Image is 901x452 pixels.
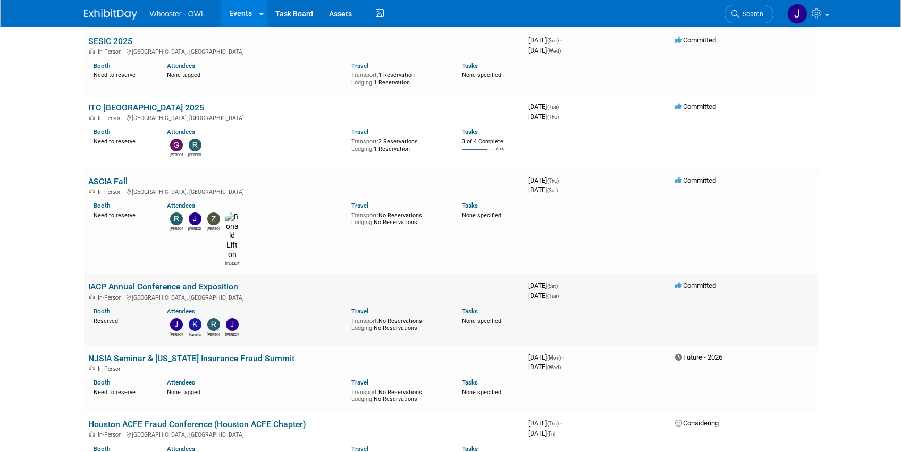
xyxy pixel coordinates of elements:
[207,212,220,225] img: Zach Artz
[351,389,378,396] span: Transport:
[89,189,95,194] img: In-Person Event
[225,331,239,337] div: John Holsinger
[94,128,110,135] a: Booth
[725,5,773,23] a: Search
[559,282,561,289] span: -
[351,146,374,152] span: Lodging:
[167,379,195,386] a: Attendees
[88,353,294,363] a: NJSIA Seminar & [US_STATE] Insurance Fraud Summit
[528,429,555,437] span: [DATE]
[547,187,558,193] span: (Sat)
[528,282,561,289] span: [DATE]
[528,186,558,194] span: [DATE]
[547,421,559,427] span: (Thu)
[351,79,374,86] span: Lodging:
[495,146,504,160] td: 75%
[170,151,183,158] div: Gary LaFond
[528,113,559,121] span: [DATE]
[188,225,201,232] div: James Justus
[188,151,201,158] div: Richard Spradley
[167,202,195,209] a: Attendees
[94,379,110,386] a: Booth
[547,104,559,110] span: (Tue)
[88,187,520,195] div: [GEOGRAPHIC_DATA], [GEOGRAPHIC_DATA]
[351,72,378,79] span: Transport:
[547,48,561,54] span: (Wed)
[675,353,722,361] span: Future - 2026
[188,331,201,337] div: Kamila Castaneda
[547,293,559,299] span: (Tue)
[351,70,446,86] div: 1 Reservation 1 Reservation
[88,293,520,301] div: [GEOGRAPHIC_DATA], [GEOGRAPHIC_DATA]
[560,36,562,44] span: -
[528,176,562,184] span: [DATE]
[675,103,716,110] span: Committed
[547,38,559,44] span: (Sun)
[462,72,501,79] span: None specified
[167,387,343,396] div: None tagged
[675,36,716,44] span: Committed
[351,318,378,325] span: Transport:
[351,138,378,145] span: Transport:
[88,36,132,46] a: SESIC 2025
[226,318,239,331] img: John Holsinger
[462,379,478,386] a: Tasks
[150,10,205,18] span: Whooster - OWL
[94,315,151,325] div: Reserved
[88,47,520,55] div: [GEOGRAPHIC_DATA], [GEOGRAPHIC_DATA]
[98,48,125,55] span: In-Person
[94,136,151,146] div: Need to reserve
[351,212,378,219] span: Transport:
[351,210,446,226] div: No Reservations No Reservations
[528,103,562,110] span: [DATE]
[167,62,195,70] a: Attendees
[547,431,555,437] span: (Fri)
[207,331,220,337] div: Richard Spradley
[88,113,520,122] div: [GEOGRAPHIC_DATA], [GEOGRAPHIC_DATA]
[675,176,716,184] span: Committed
[84,9,137,20] img: ExhibitDay
[528,46,561,54] span: [DATE]
[351,219,374,226] span: Lodging:
[94,62,110,70] a: Booth
[98,189,125,195] span: In-Person
[89,115,95,120] img: In-Person Event
[560,176,562,184] span: -
[528,419,562,427] span: [DATE]
[462,128,478,135] a: Tasks
[98,294,125,301] span: In-Person
[528,292,559,300] span: [DATE]
[170,318,183,331] img: Julia Haber
[351,387,446,403] div: No Reservations No Reservations
[351,136,446,152] div: 2 Reservations 1 Reservation
[170,139,183,151] img: Gary LaFond
[462,62,478,70] a: Tasks
[739,10,763,18] span: Search
[189,318,201,331] img: Kamila Castaneda
[94,308,110,315] a: Booth
[94,387,151,396] div: Need to reserve
[351,308,368,315] a: Travel
[675,419,719,427] span: Considering
[94,202,110,209] a: Booth
[88,419,306,429] a: Houston ACFE Fraud Conference (Houston ACFE Chapter)
[89,365,95,371] img: In-Person Event
[170,225,183,232] div: Richard Spradley
[98,431,125,438] span: In-Person
[88,430,520,438] div: [GEOGRAPHIC_DATA], [GEOGRAPHIC_DATA]
[94,210,151,219] div: Need to reserve
[351,202,368,209] a: Travel
[89,431,95,437] img: In-Person Event
[167,308,195,315] a: Attendees
[351,379,368,386] a: Travel
[189,139,201,151] img: Richard Spradley
[94,70,151,79] div: Need to reserve
[167,128,195,135] a: Attendees
[167,70,343,79] div: None tagged
[528,363,561,371] span: [DATE]
[89,48,95,54] img: In-Person Event
[462,389,501,396] span: None specified
[462,308,478,315] a: Tasks
[170,331,183,337] div: Julia Haber
[462,138,520,146] div: 3 of 4 Complete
